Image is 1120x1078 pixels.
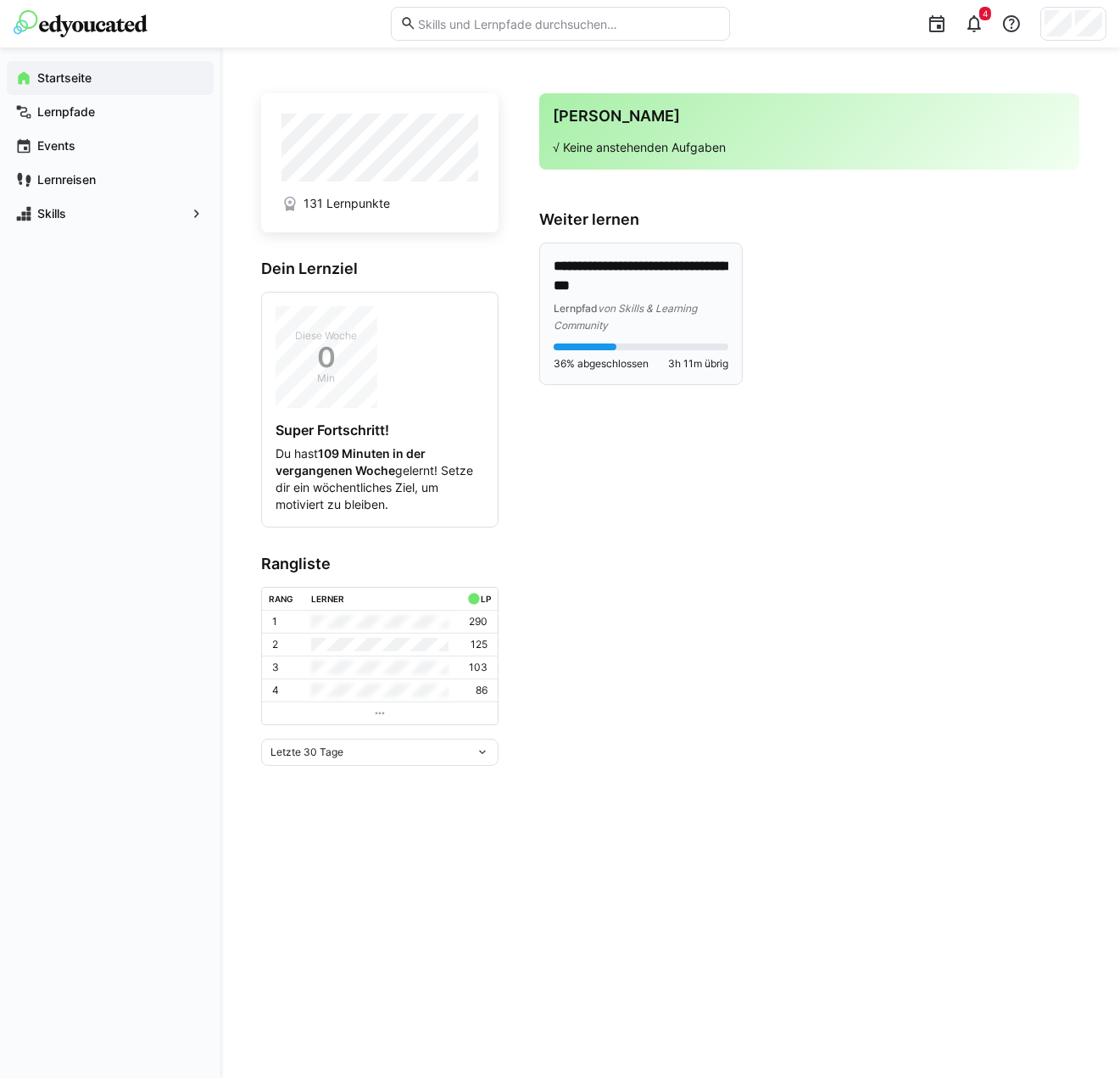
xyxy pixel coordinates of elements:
p: Du hast gelernt! Setze dir ein wöchentliches Ziel, um motiviert zu bleiben. [276,445,484,513]
h3: Dein Lernziel [261,260,499,278]
div: Rang [269,594,293,604]
p: 3 [272,661,279,674]
span: 36% abgeschlossen [554,357,649,371]
p: 290 [469,615,488,628]
h3: Weiter lernen [539,210,1079,229]
h3: Rangliste [261,555,499,573]
span: 131 Lernpunkte [304,195,390,212]
h3: [PERSON_NAME] [553,107,1066,126]
div: LP [481,594,491,604]
p: 2 [272,638,278,651]
p: 125 [471,638,488,651]
span: 3h 11m übrig [668,357,728,371]
span: 4 [983,8,988,19]
p: 4 [272,684,279,697]
p: 86 [476,684,488,697]
strong: 109 Minuten in der vergangenen Woche [276,446,426,478]
p: √ Keine anstehenden Aufgaben [553,139,1066,156]
div: Lerner [311,594,344,604]
input: Skills und Lernpfade durchsuchen… [416,16,720,31]
span: Lernpfad [554,302,598,315]
span: von Skills & Learning Community [554,302,697,332]
p: 1 [272,615,277,628]
h4: Super Fortschritt! [276,422,484,438]
p: 103 [469,661,488,674]
span: Letzte 30 Tage [270,746,343,759]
